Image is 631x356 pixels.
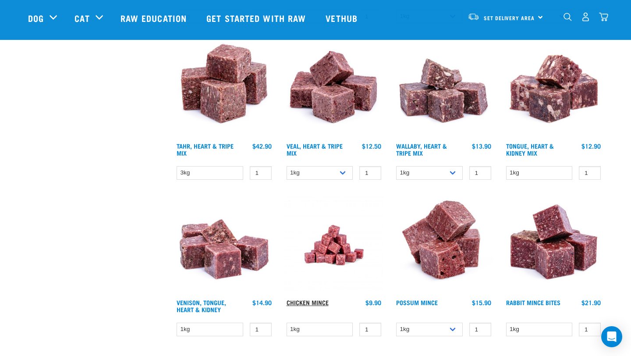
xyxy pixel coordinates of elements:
[287,301,329,304] a: Chicken Mince
[287,144,343,154] a: Veal, Heart & Tripe Mix
[177,301,226,311] a: Venison, Tongue, Heart & Kidney
[394,196,493,295] img: 1102 Possum Mince 01
[504,196,603,295] img: Whole Minced Rabbit Cubes 01
[599,12,608,21] img: home-icon@2x.png
[484,16,535,19] span: Set Delivery Area
[252,299,272,306] div: $14.90
[198,0,317,36] a: Get started with Raw
[472,299,491,306] div: $15.90
[396,301,438,304] a: Possum Mince
[362,142,381,150] div: $12.50
[250,166,272,180] input: 1
[174,39,274,138] img: Tahr Heart Tripe Mix 01
[28,11,44,25] a: Dog
[506,301,560,304] a: Rabbit Mince Bites
[504,39,603,138] img: 1167 Tongue Heart Kidney Mix 01
[564,13,572,21] img: home-icon-1@2x.png
[284,39,384,138] img: Cubes
[74,11,89,25] a: Cat
[469,323,491,336] input: 1
[468,13,479,21] img: van-moving.png
[472,142,491,150] div: $13.90
[359,323,381,336] input: 1
[112,0,198,36] a: Raw Education
[250,323,272,336] input: 1
[579,323,601,336] input: 1
[252,142,272,150] div: $42.90
[581,299,601,306] div: $21.90
[394,39,493,138] img: 1174 Wallaby Heart Tripe Mix 01
[317,0,369,36] a: Vethub
[581,142,601,150] div: $12.90
[396,144,447,154] a: Wallaby, Heart & Tripe Mix
[579,166,601,180] input: 1
[506,144,554,154] a: Tongue, Heart & Kidney Mix
[177,144,234,154] a: Tahr, Heart & Tripe Mix
[601,326,622,347] div: Open Intercom Messenger
[365,299,381,306] div: $9.90
[284,196,384,295] img: Chicken M Ince 1613
[359,166,381,180] input: 1
[469,166,491,180] input: 1
[581,12,590,21] img: user.png
[174,196,274,295] img: Pile Of Cubed Venison Tongue Mix For Pets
